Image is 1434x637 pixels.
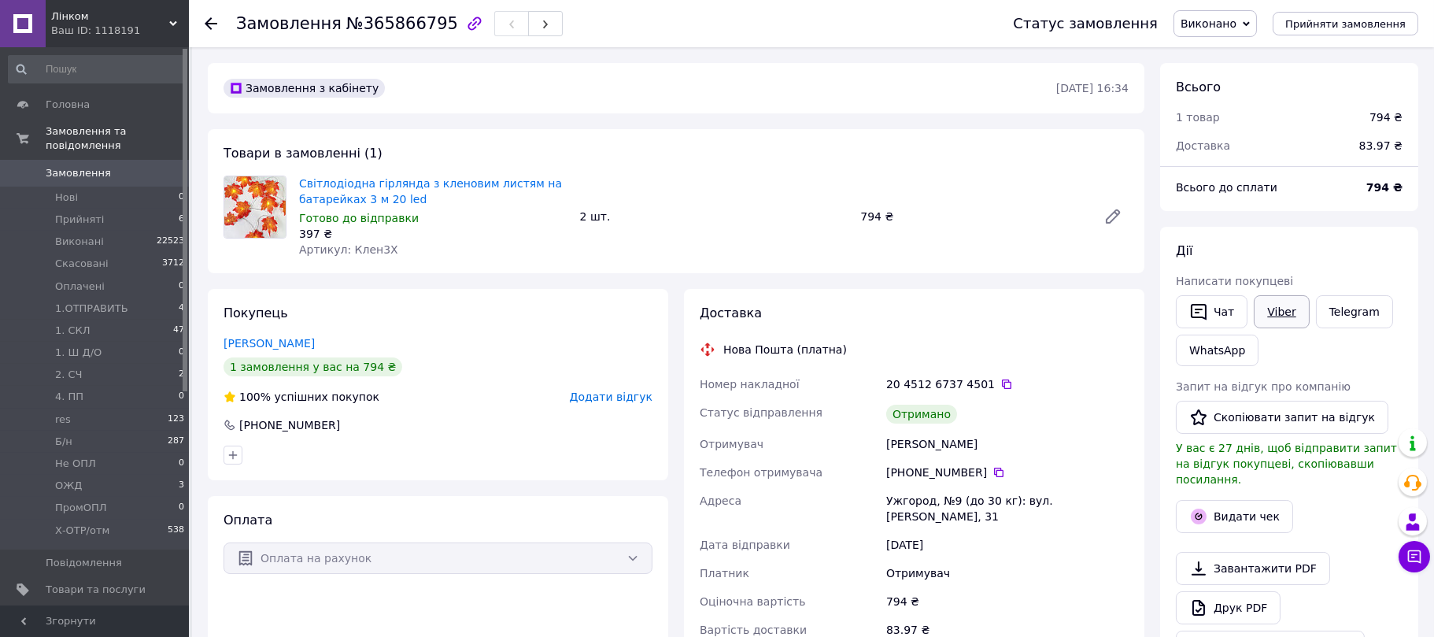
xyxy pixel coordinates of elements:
div: Отримувач [883,559,1132,587]
span: ПромОПЛ [55,501,107,515]
span: Номер накладної [700,378,800,391]
div: Отримано [886,405,957,424]
span: 538 [168,524,184,538]
span: Замовлення [46,166,111,180]
span: Готово до відправки [299,212,419,224]
span: Статус відправлення [700,406,822,419]
div: Замовлення з кабінету [224,79,385,98]
span: 2 [179,368,184,382]
a: ​​​​​​​Світлодіодна гірлянда з кленовим листям на батарейках 3 м 20 led [299,177,562,206]
span: Всього [1176,80,1221,94]
span: Прийняті [55,213,104,227]
span: 1 товар [1176,111,1220,124]
span: Б/н [55,435,72,449]
span: Повідомлення [46,556,122,570]
div: 794 ₴ [883,587,1132,616]
span: Запит на відгук про компанію [1176,380,1351,393]
span: Товари та послуги [46,583,146,597]
span: Не ОПЛ [55,457,96,471]
button: Скопіювати запит на відгук [1176,401,1388,434]
span: 22523 [157,235,184,249]
span: Дата відправки [700,539,790,551]
a: Друк PDF [1176,591,1281,624]
span: 0 [179,390,184,404]
a: WhatsApp [1176,335,1258,366]
div: [DATE] [883,531,1132,559]
span: 0 [179,191,184,205]
time: [DATE] 16:34 [1056,82,1129,94]
span: 3712 [162,257,184,271]
span: У вас є 27 днів, щоб відправити запит на відгук покупцеві, скопіювавши посилання. [1176,442,1397,486]
div: Повернутися назад [205,16,217,31]
span: Лінком [51,9,169,24]
span: 0 [179,346,184,360]
div: 20 4512 6737 4501 [886,376,1129,392]
div: 397 ₴ [299,226,567,242]
a: [PERSON_NAME] [224,337,315,350]
a: Редагувати [1097,201,1129,232]
div: [PHONE_NUMBER] [238,417,342,433]
div: 2 шт. [574,206,855,228]
span: Нові [55,191,78,205]
span: Покупець [224,306,288,320]
span: Вартість доставки [700,624,807,636]
span: 0 [179,457,184,471]
button: Прийняти замовлення [1273,12,1418,35]
a: Telegram [1316,295,1393,328]
span: Виконано [1181,17,1236,30]
span: 3 [179,479,184,493]
span: 1. Ш Д/О [55,346,102,360]
span: Додати відгук [570,391,652,403]
div: 1 замовлення у вас на 794 ₴ [224,357,402,376]
span: Написати покупцеві [1176,275,1293,287]
span: Замовлення та повідомлення [46,124,189,153]
div: 83.97 ₴ [1350,128,1412,163]
span: 1. СКЛ [55,324,91,338]
span: №365866795 [346,14,458,33]
div: Ужгород, №9 (до 30 кг): вул. [PERSON_NAME], 31 [883,487,1132,531]
a: Viber [1254,295,1309,328]
span: Платник [700,567,749,580]
span: Артикул: Клен3Х [299,243,398,256]
button: Чат з покупцем [1399,541,1430,572]
span: Дії [1176,243,1192,258]
span: 0 [179,280,184,294]
span: Головна [46,98,90,112]
div: 794 ₴ [1369,109,1403,125]
div: успішних покупок [224,389,379,405]
div: Нова Пошта (платна) [719,342,851,357]
span: 287 [168,435,184,449]
div: Статус замовлення [1013,16,1158,31]
div: Ваш ID: 1118191 [51,24,189,38]
span: Прийняти замовлення [1285,18,1406,30]
button: Чат [1176,295,1247,328]
span: 4. ПП [55,390,83,404]
div: 794 ₴ [854,206,1091,228]
b: 794 ₴ [1366,181,1403,194]
span: res [55,413,71,427]
a: Завантажити PDF [1176,552,1330,585]
span: 2. СЧ [55,368,83,382]
span: 4 [179,302,184,316]
span: Замовлення [236,14,342,33]
img: ​​​​​​​Світлодіодна гірлянда з кленовим листям на батарейках 3 м 20 led [224,176,286,238]
span: Оціночна вартість [700,595,805,608]
input: Пошук [8,55,186,83]
div: [PHONE_NUMBER] [886,465,1129,480]
span: 1.ОТПРАВИТЬ [55,302,128,316]
span: 100% [239,391,271,403]
span: 0 [179,501,184,515]
span: Телефон отримувача [700,466,822,479]
span: Всього до сплати [1176,181,1277,194]
div: [PERSON_NAME] [883,430,1132,458]
span: Виконані [55,235,104,249]
span: Х-ОТР/отм [55,524,109,538]
span: Доставка [700,306,762,320]
span: Доставка [1176,139,1230,152]
span: ОЖД [55,479,82,493]
span: Скасовані [55,257,109,271]
span: 123 [168,413,184,427]
span: Адреса [700,494,741,507]
span: Оплачені [55,280,105,294]
span: Отримувач [700,438,763,450]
